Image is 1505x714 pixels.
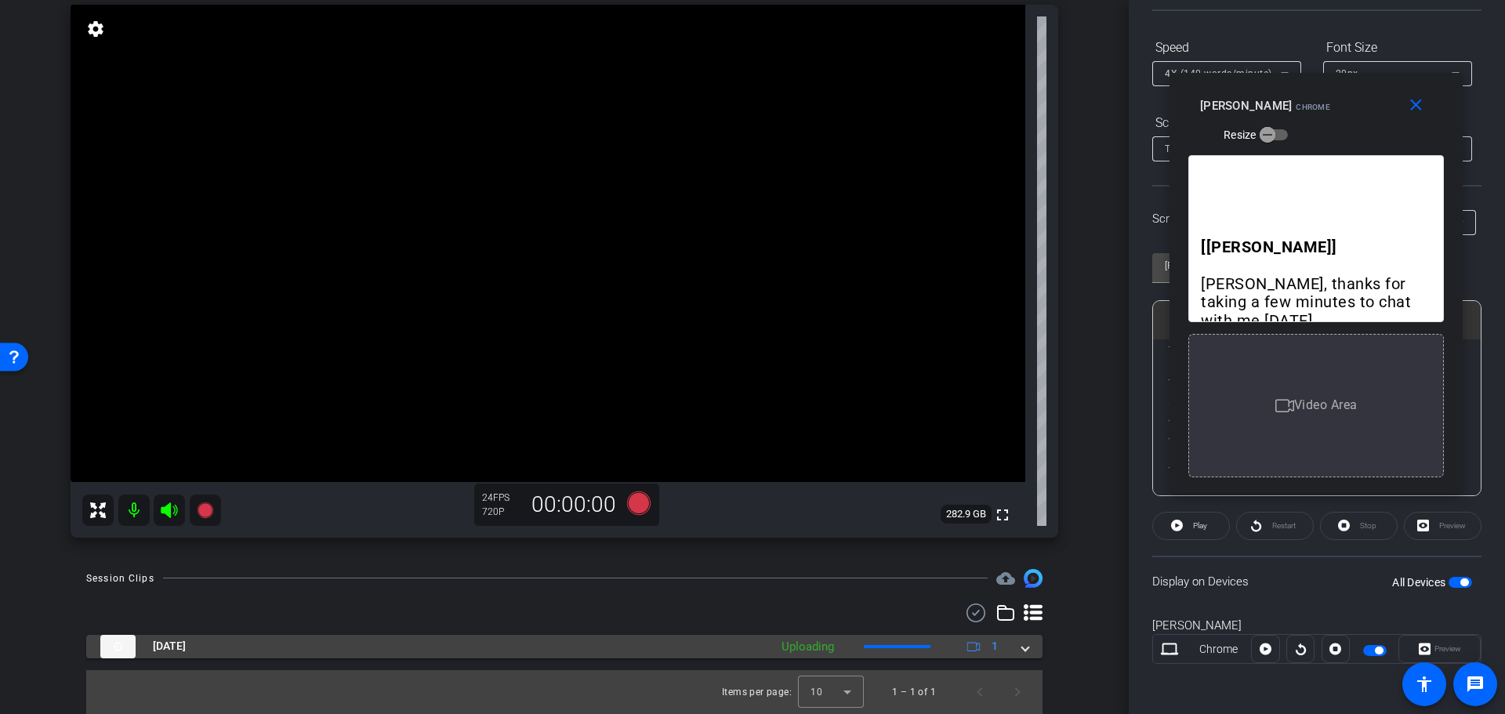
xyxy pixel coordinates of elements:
[1201,237,1337,256] strong: [[PERSON_NAME]]
[1415,675,1434,694] mat-icon: accessibility
[992,638,998,654] span: 1
[996,569,1015,588] span: Destinations for your clips
[1224,127,1260,143] label: Resize
[774,638,842,656] div: Uploading
[1152,617,1481,635] div: [PERSON_NAME]
[1024,569,1043,588] img: Session clips
[1165,143,1245,154] span: Teleprompter Top
[1169,462,1465,480] p: Thank you.
[996,569,1015,588] mat-icon: cloud_upload
[1323,34,1472,61] div: Font Size
[1466,675,1485,694] mat-icon: message
[722,684,792,700] div: Items per page:
[1336,68,1358,79] span: 20px
[1406,96,1426,115] mat-icon: close
[153,638,186,654] span: [DATE]
[1169,322,1465,357] p: Absolutely. Thank you again for the opportunity to be part of this conversation.
[1169,357,1465,445] p: These North America Commercial Network and Learning Sessions are a great way to stay connected. I...
[521,491,626,518] div: 00:00:00
[999,673,1036,711] button: Next page
[941,505,992,524] span: 282.9 GB
[1392,574,1449,590] label: All Devices
[100,635,136,658] img: thumb-nail
[1152,210,1275,228] div: Script
[1201,275,1431,330] p: [PERSON_NAME], thanks for taking a few minutes to chat with me [DATE].
[482,491,521,504] div: 24
[493,492,510,503] span: FPS
[892,684,936,700] div: 1 – 1 of 1
[1152,556,1481,607] div: Display on Devices
[1200,99,1292,113] span: [PERSON_NAME]
[1165,68,1272,79] span: 4X (140 words/minute)
[993,506,1012,524] mat-icon: fullscreen
[1294,397,1358,412] span: Video Area
[1165,256,1306,275] input: Title
[482,506,521,518] div: 720P
[961,673,999,711] button: Previous page
[1186,641,1252,658] div: Chrome
[1296,103,1330,111] span: Chrome
[85,20,107,38] mat-icon: settings
[1152,110,1301,136] div: Screen Setup
[1193,521,1207,530] span: Play
[1152,34,1301,61] div: Speed
[86,571,154,586] div: Session Clips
